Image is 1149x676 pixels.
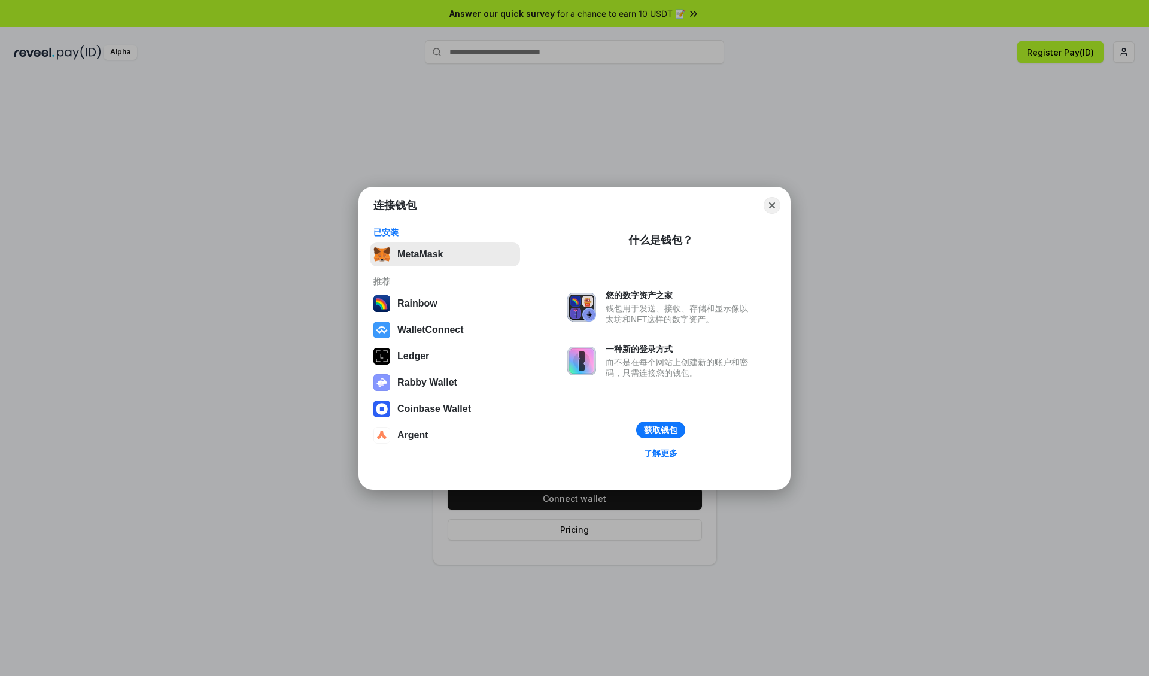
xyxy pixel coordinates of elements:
[637,445,685,461] a: 了解更多
[370,423,520,447] button: Argent
[370,344,520,368] button: Ledger
[397,298,437,309] div: Rainbow
[397,249,443,260] div: MetaMask
[397,430,428,441] div: Argent
[764,197,780,214] button: Close
[373,227,516,238] div: 已安装
[370,318,520,342] button: WalletConnect
[567,347,596,375] img: svg+xml,%3Csvg%20xmlns%3D%22http%3A%2F%2Fwww.w3.org%2F2000%2Fsvg%22%20fill%3D%22none%22%20viewBox...
[397,404,471,414] div: Coinbase Wallet
[636,422,685,438] button: 获取钱包
[370,371,520,395] button: Rabby Wallet
[628,233,693,247] div: 什么是钱包？
[373,348,390,365] img: svg+xml,%3Csvg%20xmlns%3D%22http%3A%2F%2Fwww.w3.org%2F2000%2Fsvg%22%20width%3D%2228%22%20height%3...
[373,295,390,312] img: svg+xml,%3Csvg%20width%3D%22120%22%20height%3D%22120%22%20viewBox%3D%220%200%20120%20120%22%20fil...
[606,357,754,378] div: 而不是在每个网站上创建新的账户和密码，只需连接您的钱包。
[606,290,754,301] div: 您的数字资产之家
[397,351,429,362] div: Ledger
[373,276,516,287] div: 推荐
[373,198,417,213] h1: 连接钱包
[397,377,457,388] div: Rabby Wallet
[370,292,520,316] button: Rainbow
[373,374,390,391] img: svg+xml,%3Csvg%20xmlns%3D%22http%3A%2F%2Fwww.w3.org%2F2000%2Fsvg%22%20fill%3D%22none%22%20viewBox...
[373,401,390,417] img: svg+xml,%3Csvg%20width%3D%2228%22%20height%3D%2228%22%20viewBox%3D%220%200%2028%2028%22%20fill%3D...
[373,427,390,444] img: svg+xml,%3Csvg%20width%3D%2228%22%20height%3D%2228%22%20viewBox%3D%220%200%2028%2028%22%20fill%3D...
[370,242,520,266] button: MetaMask
[373,322,390,338] img: svg+xml,%3Csvg%20width%3D%2228%22%20height%3D%2228%22%20viewBox%3D%220%200%2028%2028%22%20fill%3D...
[606,344,754,354] div: 一种新的登录方式
[606,303,754,325] div: 钱包用于发送、接收、存储和显示像以太坊和NFT这样的数字资产。
[644,425,677,435] div: 获取钱包
[370,397,520,421] button: Coinbase Wallet
[373,246,390,263] img: svg+xml,%3Csvg%20fill%3D%22none%22%20height%3D%2233%22%20viewBox%3D%220%200%2035%2033%22%20width%...
[644,448,677,459] div: 了解更多
[567,293,596,322] img: svg+xml,%3Csvg%20xmlns%3D%22http%3A%2F%2Fwww.w3.org%2F2000%2Fsvg%22%20fill%3D%22none%22%20viewBox...
[397,325,464,335] div: WalletConnect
